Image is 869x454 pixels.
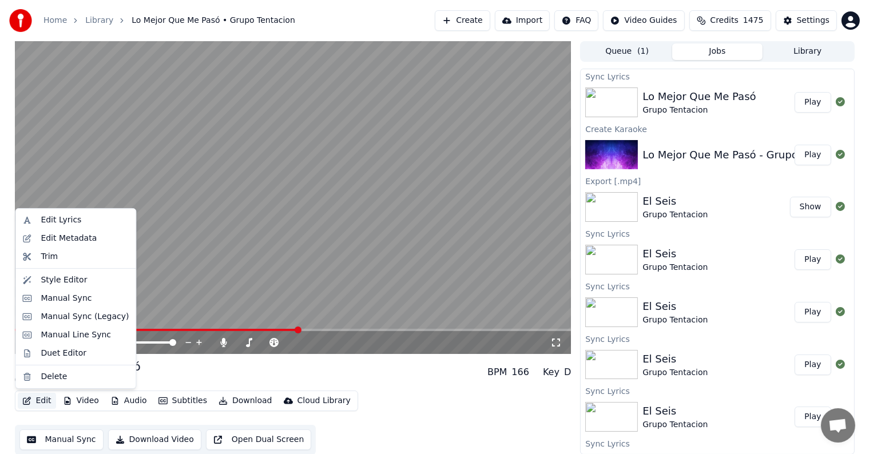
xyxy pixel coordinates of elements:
[642,351,708,367] div: El Seis
[642,419,708,431] div: Grupo Tentacion
[58,393,104,409] button: Video
[41,311,129,322] div: Manual Sync (Legacy)
[642,105,756,116] div: Grupo Tentacion
[435,10,490,31] button: Create
[642,209,708,221] div: Grupo Tentacion
[106,393,152,409] button: Audio
[776,10,837,31] button: Settings
[487,365,507,379] div: BPM
[603,10,684,31] button: Video Guides
[18,393,56,409] button: Edit
[132,15,295,26] span: Lo Mejor Que Me Pasó • Grupo Tentacion
[581,174,854,188] div: Export [.mp4]
[689,10,771,31] button: Credits1475
[19,429,104,450] button: Manual Sync
[642,403,708,419] div: El Seis
[108,429,201,450] button: Download Video
[554,10,598,31] button: FAQ
[642,193,708,209] div: El Seis
[581,226,854,240] div: Sync Lyrics
[41,214,81,226] div: Edit Lyrics
[206,429,312,450] button: Open Dual Screen
[642,367,708,379] div: Grupo Tentacion
[795,249,831,270] button: Play
[642,262,708,273] div: Grupo Tentacion
[495,10,550,31] button: Import
[790,197,831,217] button: Show
[581,332,854,345] div: Sync Lyrics
[581,384,854,397] div: Sync Lyrics
[564,365,571,379] div: D
[581,69,854,83] div: Sync Lyrics
[41,329,111,341] div: Manual Line Sync
[642,298,708,314] div: El Seis
[795,92,831,113] button: Play
[41,274,87,286] div: Style Editor
[43,15,295,26] nav: breadcrumb
[581,436,854,450] div: Sync Lyrics
[581,122,854,136] div: Create Karaoke
[154,393,212,409] button: Subtitles
[41,251,58,262] div: Trim
[85,15,113,26] a: Library
[642,147,850,163] div: Lo Mejor Que Me Pasó - Grupo Tentacion
[763,43,853,60] button: Library
[41,371,67,383] div: Delete
[711,15,739,26] span: Credits
[821,408,855,443] div: Chat abierto
[214,393,277,409] button: Download
[642,314,708,326] div: Grupo Tentacion
[795,407,831,427] button: Play
[795,355,831,375] button: Play
[642,246,708,262] div: El Seis
[795,302,831,322] button: Play
[642,89,756,105] div: Lo Mejor Que Me Pasó
[297,395,351,407] div: Cloud Library
[795,145,831,165] button: Play
[672,43,763,60] button: Jobs
[637,46,649,57] span: ( 1 )
[543,365,560,379] div: Key
[41,233,97,244] div: Edit Metadata
[511,365,529,379] div: 166
[743,15,764,26] span: 1475
[41,348,86,359] div: Duet Editor
[43,15,67,26] a: Home
[9,9,32,32] img: youka
[581,279,854,293] div: Sync Lyrics
[797,15,830,26] div: Settings
[41,293,92,304] div: Manual Sync
[582,43,672,60] button: Queue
